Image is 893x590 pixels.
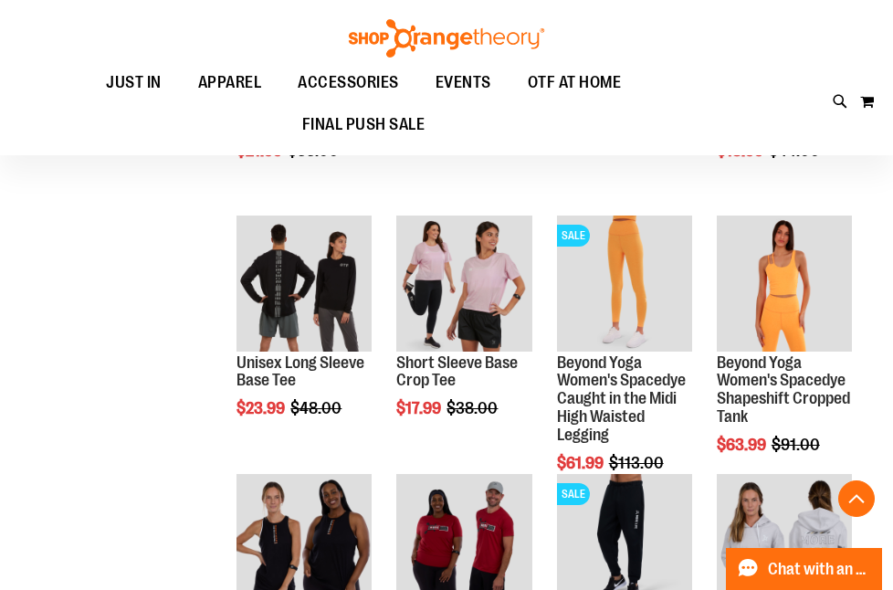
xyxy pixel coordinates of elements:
img: Product image for Unisex Long Sleeve Base Tee [236,216,372,351]
button: Chat with an Expert [726,548,883,590]
span: SALE [557,483,590,505]
span: SALE [557,225,590,247]
span: $48.00 [290,399,344,417]
a: Beyond Yoga Women's Spacedye Shapeshift Cropped Tank [717,353,850,426]
a: Product image for Short Sleeve Base Crop Tee [396,216,531,353]
img: Product image for Short Sleeve Base Crop Tee [396,216,531,351]
span: JUST IN [106,62,162,103]
img: Product image for Beyond Yoga Womens Spacedye Shapeshift Cropped Tank [717,216,852,351]
a: Beyond Yoga Women's Spacedye Caught in the Midi High Waisted Legging [557,353,686,444]
span: ACCESSORIES [298,62,399,103]
span: $23.99 [236,399,288,417]
span: $61.99 [557,454,606,472]
div: product [227,206,381,464]
span: $91.00 [772,436,823,454]
span: OTF AT HOME [528,62,622,103]
span: FINAL PUSH SALE [302,104,425,145]
span: $17.99 [396,399,444,417]
span: $113.00 [609,454,667,472]
img: Product image for Beyond Yoga Womens Spacedye Caught in the Midi High Waisted Legging [557,216,692,351]
button: Back To Top [838,480,875,517]
span: APPAREL [198,62,262,103]
span: $38.00 [446,399,500,417]
span: EVENTS [436,62,491,103]
a: Product image for Unisex Long Sleeve Base Tee [236,216,372,353]
div: product [708,206,861,500]
a: Product image for Beyond Yoga Womens Spacedye Caught in the Midi High Waisted LeggingSALE [557,216,692,353]
a: Unisex Long Sleeve Base Tee [236,353,364,390]
div: product [548,206,701,518]
img: Shop Orangetheory [346,19,547,58]
a: Product image for Beyond Yoga Womens Spacedye Shapeshift Cropped Tank [717,216,852,353]
a: Short Sleeve Base Crop Tee [396,353,518,390]
div: product [387,206,541,464]
span: $63.99 [717,436,769,454]
span: Chat with an Expert [768,561,871,578]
